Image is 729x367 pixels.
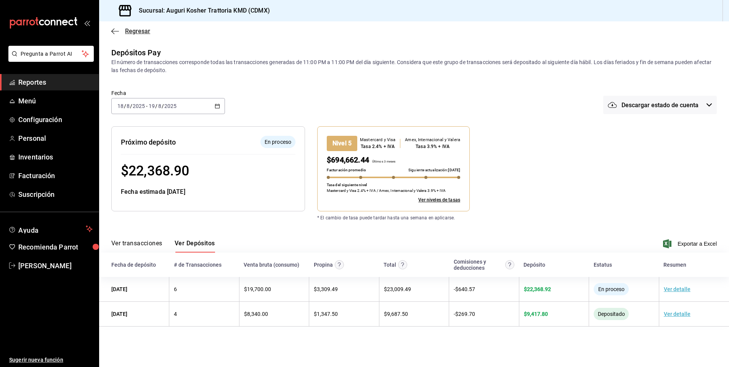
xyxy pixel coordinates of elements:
[21,50,82,58] span: Pregunta a Parrot AI
[99,302,169,327] td: [DATE]
[603,96,717,114] button: Descargar estado de cuenta
[664,311,690,317] a: Ver detalle
[665,239,717,248] button: Exportar a Excel
[84,20,90,26] button: open_drawer_menu
[418,196,460,203] a: Ver todos los niveles de tasas
[8,46,94,62] button: Pregunta a Parrot AI
[448,168,460,172] span: [DATE]
[111,58,717,74] div: El número de transacciones corresponde todas las transacciones generadas de 11:00 PM a 11:00 PM d...
[124,103,126,109] span: /
[360,143,395,150] div: Tasa 2.4% + IVA
[126,103,130,109] input: --
[664,286,690,292] a: Ver detalle
[244,286,271,292] span: $ 19,700.00
[111,47,161,58] div: Depósitos Pay
[260,136,295,148] div: El depósito aún no se ha enviado a tu cuenta bancaria.
[384,286,411,292] span: $ 23,009.49
[155,103,157,109] span: /
[111,240,162,253] button: Ver transacciones
[262,138,294,146] span: En proceso
[314,311,338,317] span: $ 1,347.50
[18,224,83,233] span: Ayuda
[99,277,169,302] td: [DATE]
[121,137,176,147] div: Próximo depósito
[111,240,215,253] div: navigation tabs
[524,286,551,292] span: $ 22,368.92
[117,103,124,109] input: --
[244,262,299,268] div: Venta bruta (consumo)
[384,262,396,268] div: Total
[121,187,295,196] div: Fecha estimada [DATE]
[162,103,164,109] span: /
[327,182,367,188] p: Tasa del siguiente nivel
[5,55,94,63] a: Pregunta a Parrot AI
[133,6,270,15] h3: Sucursal: Auguri Kosher Trattoria KMD (CDMX)
[523,262,545,268] div: Depósito
[524,311,548,317] span: $ 9,417.80
[18,261,93,271] span: [PERSON_NAME]
[405,143,460,150] div: Tasa 3.9% + IVA
[158,103,162,109] input: --
[18,133,93,143] span: Personal
[327,188,446,193] p: Mastercard y Visa 2.4% + IVA / Amex, Internacional y Valera 3.9% + IVA
[130,103,132,109] span: /
[327,167,366,173] p: Facturación promedio
[405,137,460,143] div: Amex, Internacional y Valera
[169,302,239,327] td: 4
[594,308,629,320] div: El monto ha sido enviado a tu cuenta bancaria. Puede tardar en verse reflejado, según la entidad ...
[244,311,268,317] span: $ 8,340.00
[594,283,629,295] div: El depósito aún no se ha enviado a tu cuenta bancaria.
[408,167,460,173] p: Siguiente actualización:
[595,286,628,292] span: En proceso
[111,90,225,96] label: Fecha
[621,101,698,109] span: Descargar estado de cuenta
[18,171,93,181] span: Facturación
[9,356,93,364] span: Sugerir nueva función
[505,260,514,269] svg: Contempla comisión de ventas y propinas, IVA, cancelaciones y devoluciones.
[164,103,177,109] input: ----
[305,202,614,221] div: * El cambio de tasa puede tardar hasta una semana en aplicarse.
[454,286,475,292] span: - $ 640.57
[148,103,155,109] input: --
[454,259,504,271] div: Comisiones y deducciones
[18,189,93,200] span: Suscripción
[398,260,407,269] svg: Este monto equivale al total de la venta más otros abonos antes de aplicar comisión e IVA.
[18,242,93,252] span: Recomienda Parrot
[111,27,150,35] button: Regresar
[314,286,338,292] span: $ 3,309.49
[169,277,239,302] td: 6
[174,262,222,268] div: # de Transacciones
[454,311,475,317] span: - $ 269.70
[595,311,628,317] span: Depositado
[125,27,150,35] span: Regresar
[18,96,93,106] span: Menú
[663,262,686,268] div: Resumen
[132,103,145,109] input: ----
[327,136,357,151] div: Nivel 5
[314,262,333,268] div: Propina
[175,240,215,253] button: Ver Depósitos
[18,77,93,87] span: Reportes
[18,114,93,125] span: Configuración
[18,152,93,162] span: Inventarios
[594,262,612,268] div: Estatus
[121,163,189,179] span: $ 22,368.90
[369,159,395,166] p: Últimos 3 meses
[360,137,395,143] div: Mastercard y Visa
[111,262,156,268] div: Fecha de depósito
[335,260,344,269] svg: Las propinas mostradas excluyen toda configuración de retención.
[327,155,369,164] span: $694,662.44
[146,103,148,109] span: -
[384,311,408,317] span: $ 9,687.50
